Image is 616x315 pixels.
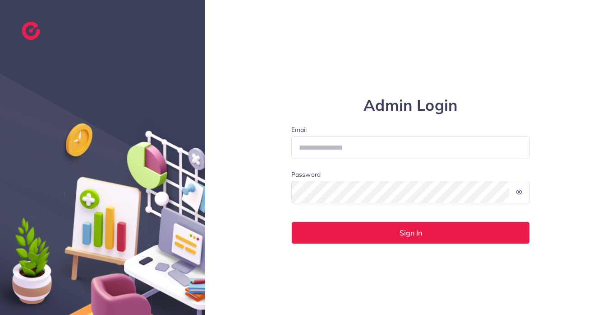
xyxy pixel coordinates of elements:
[291,96,530,115] h1: Admin Login
[22,22,40,40] img: logo
[291,221,530,244] button: Sign In
[291,125,530,134] label: Email
[291,170,321,179] label: Password
[400,229,422,236] span: Sign In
